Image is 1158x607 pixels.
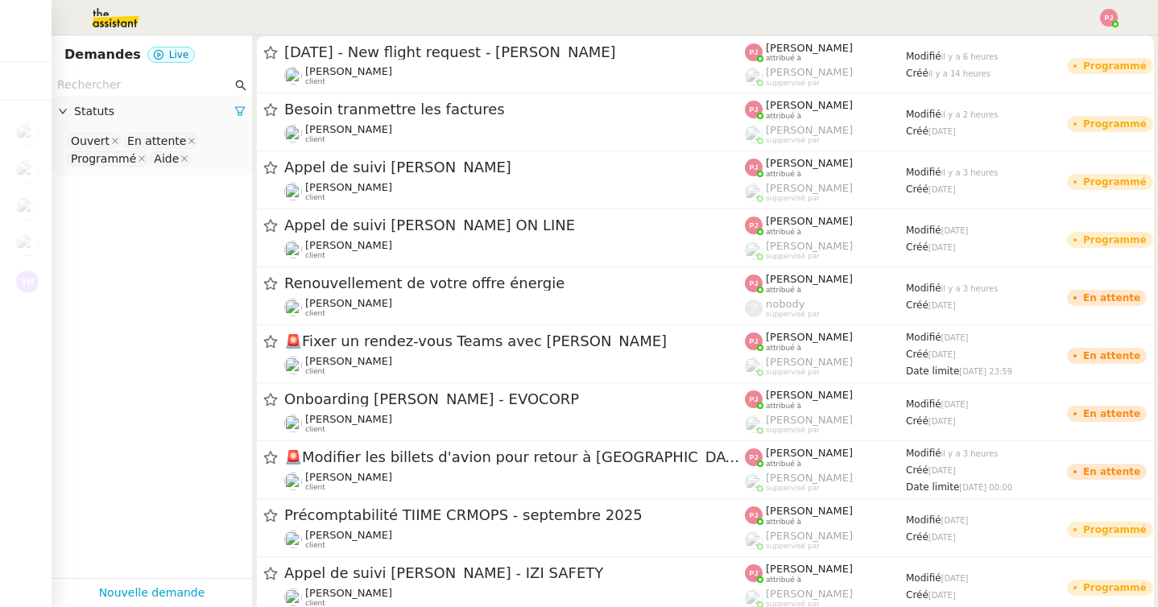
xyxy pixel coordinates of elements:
[906,415,928,427] span: Créé
[284,160,745,175] span: Appel de suivi [PERSON_NAME]
[906,531,928,543] span: Créé
[906,126,928,137] span: Créé
[906,242,928,253] span: Créé
[123,133,198,149] nz-select-item: En attente
[305,123,392,135] span: [PERSON_NAME]
[766,389,853,401] span: [PERSON_NAME]
[284,450,745,465] span: Modifier les billets d'avion pour retour à [GEOGRAPHIC_DATA]
[766,252,820,261] span: suppervisé par
[906,572,941,584] span: Modifié
[766,99,853,111] span: [PERSON_NAME]
[284,531,302,548] img: users%2FyAaYa0thh1TqqME0LKuif5ROJi43%2Favatar%2F3a825d04-53b1-4b39-9daa-af456df7ce53
[906,332,941,343] span: Modifié
[1083,61,1147,71] div: Programmé
[766,42,853,54] span: [PERSON_NAME]
[284,471,745,492] app-user-detailed-label: client
[74,102,234,121] span: Statuts
[71,134,110,148] div: Ouvert
[284,297,745,318] app-user-detailed-label: client
[1083,409,1140,419] div: En attente
[766,124,853,136] span: [PERSON_NAME]
[16,123,39,146] img: users%2FC9SBsJ0duuaSgpQFj5LgoEX8n0o2%2Favatar%2Fec9d51b8-9413-4189-adfb-7be4d8c96a3c
[766,54,801,63] span: attribué à
[941,400,969,409] span: [DATE]
[928,185,956,194] span: [DATE]
[284,102,745,117] span: Besoin tranmettre les factures
[305,367,325,376] span: client
[745,215,906,236] app-user-label: attribué à
[284,241,302,258] img: users%2FW4OQjB9BRtYK2an7yusO0WsYLsD3%2Favatar%2F28027066-518b-424c-8476-65f2e549ac29
[766,542,820,551] span: suppervisé par
[766,170,801,179] span: attribué à
[766,136,820,145] span: suppervisé par
[52,96,252,127] div: Statuts
[305,483,325,492] span: client
[745,182,906,203] app-user-label: suppervisé par
[766,472,853,484] span: [PERSON_NAME]
[305,471,392,483] span: [PERSON_NAME]
[745,242,763,259] img: users%2FoFdbodQ3TgNoWt9kP3GXAs5oaCq1%2Favatar%2Fprofile-pic.png
[766,426,820,435] span: suppervisé par
[745,447,906,468] app-user-label: attribué à
[745,332,763,350] img: svg
[766,402,801,411] span: attribué à
[766,298,804,310] span: nobody
[766,182,853,194] span: [PERSON_NAME]
[906,283,941,294] span: Modifié
[766,112,801,121] span: attribué à
[284,357,302,374] img: users%2F2TyHGbgGwwZcFhdWHiwf3arjzPD2%2Favatar%2F1545394186276.jpeg
[745,66,906,87] app-user-label: suppervisé par
[745,217,763,234] img: svg
[906,167,941,178] span: Modifié
[305,239,392,251] span: [PERSON_NAME]
[928,350,956,359] span: [DATE]
[169,49,189,60] span: Live
[906,225,941,236] span: Modifié
[766,215,853,227] span: [PERSON_NAME]
[745,157,906,178] app-user-label: attribué à
[906,299,928,311] span: Créé
[766,505,853,517] span: [PERSON_NAME]
[906,465,928,476] span: Créé
[284,529,745,550] app-user-detailed-label: client
[305,135,325,144] span: client
[67,151,148,167] nz-select-item: Programmé
[928,243,956,252] span: [DATE]
[305,413,392,425] span: [PERSON_NAME]
[745,357,763,375] img: users%2FyQfMwtYgTqhRP2YHWHmG2s2LYaD3%2Favatar%2Fprofile-pic.png
[284,355,745,376] app-user-detailed-label: client
[1100,9,1118,27] img: svg
[906,448,941,459] span: Modifié
[766,518,801,526] span: attribué à
[284,276,745,291] span: Renouvellement de votre offre énergie
[906,51,941,62] span: Modifié
[284,508,745,522] span: Précomptabilité TIIME CRMOPS - septembre 2025
[16,233,39,256] img: users%2FLK22qrMMfbft3m7ot3tU7x4dNw03%2Favatar%2Fdef871fd-89c7-41f9-84a6-65c814c6ac6f
[745,298,906,319] app-user-label: suppervisé par
[745,448,763,466] img: svg
[745,415,763,433] img: users%2FoFdbodQ3TgNoWt9kP3GXAs5oaCq1%2Favatar%2Fprofile-pic.png
[928,466,956,475] span: [DATE]
[284,448,302,465] span: 🚨
[16,270,39,293] img: svg
[284,332,302,349] span: 🚨
[64,43,141,66] nz-page-header-title: Demandes
[766,240,853,252] span: [PERSON_NAME]
[928,301,956,310] span: [DATE]
[745,124,906,145] app-user-label: suppervisé par
[766,530,853,542] span: [PERSON_NAME]
[745,101,763,118] img: svg
[766,563,853,575] span: [PERSON_NAME]
[745,240,906,261] app-user-label: suppervisé par
[906,481,959,493] span: Date limite
[745,275,763,292] img: svg
[284,45,745,60] span: [DATE] - New flight request - [PERSON_NAME]
[305,181,392,193] span: [PERSON_NAME]
[284,334,745,349] span: Fixer un rendez-vous Teams avec [PERSON_NAME]
[16,197,39,220] img: users%2FC9SBsJ0duuaSgpQFj5LgoEX8n0o2%2Favatar%2Fec9d51b8-9413-4189-adfb-7be4d8c96a3c
[928,127,956,136] span: [DATE]
[906,349,928,360] span: Créé
[67,133,122,149] nz-select-item: Ouvert
[766,356,853,368] span: [PERSON_NAME]
[150,151,191,167] nz-select-item: Aide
